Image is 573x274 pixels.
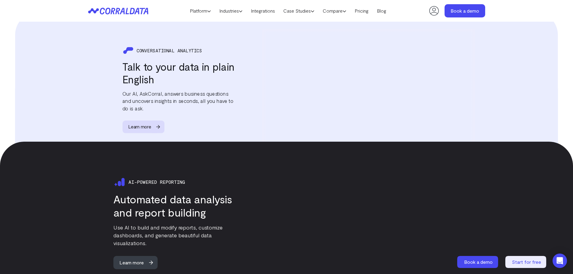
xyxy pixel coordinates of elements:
a: Learn more [122,120,169,133]
a: Integrations [247,6,279,15]
a: Book a demo [445,4,485,17]
span: Start for free [512,259,541,265]
a: Learn more [113,256,163,269]
a: Compare [319,6,350,15]
a: Start for free [505,256,547,268]
a: Case Studies [279,6,319,15]
p: Our AI, AskCorral, answers business questions and uncovers insights in seconds, all you have to d... [122,90,235,112]
span: CONVERSATIONAL ANALYTICS [137,48,202,53]
h3: Automated data analysis and report building [113,192,233,219]
span: Learn more [113,256,150,269]
a: Book a demo [457,256,499,268]
p: Use AI to build and modify reports, customize dashboards, and generate beautiful data visualizati... [113,223,233,247]
span: Learn more [122,120,157,133]
div: Open Intercom Messenger [553,254,567,268]
span: Book a demo [464,259,493,265]
a: Pricing [350,6,373,15]
a: Platform [186,6,215,15]
a: Industries [215,6,247,15]
a: Blog [373,6,390,15]
h3: Talk to your data in plain English [122,60,235,85]
span: Ai-powered reporting [128,179,185,185]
